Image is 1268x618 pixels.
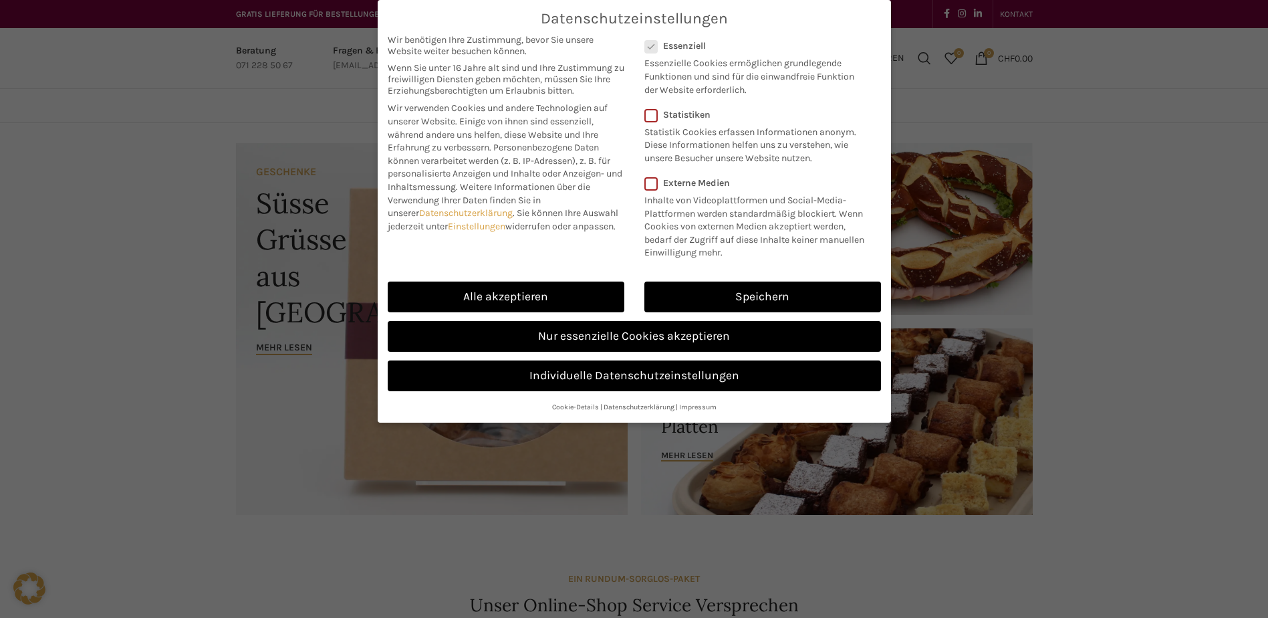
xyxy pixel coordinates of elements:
span: Personenbezogene Daten können verarbeitet werden (z. B. IP-Adressen), z. B. für personalisierte A... [388,142,622,193]
a: Cookie-Details [552,403,599,411]
p: Inhalte von Videoplattformen und Social-Media-Plattformen werden standardmäßig blockiert. Wenn Co... [644,189,872,260]
p: Essenzielle Cookies ermöglichen grundlegende Funktionen und sind für die einwandfreie Funktion de... [644,51,864,96]
a: Impressum [679,403,717,411]
a: Einstellungen [448,221,505,232]
span: Sie können Ihre Auswahl jederzeit unter widerrufen oder anpassen. [388,207,618,232]
a: Individuelle Datenschutzeinstellungen [388,360,881,391]
span: Weitere Informationen über die Verwendung Ihrer Daten finden Sie in unserer . [388,181,590,219]
label: Externe Medien [644,177,872,189]
label: Essenziell [644,40,864,51]
span: Wir benötigen Ihre Zustimmung, bevor Sie unsere Website weiter besuchen können. [388,34,624,57]
a: Alle akzeptieren [388,282,624,312]
span: Wir verwenden Cookies und andere Technologien auf unserer Website. Einige von ihnen sind essenzie... [388,102,608,153]
a: Datenschutzerklärung [419,207,513,219]
a: Nur essenzielle Cookies akzeptieren [388,321,881,352]
p: Statistik Cookies erfassen Informationen anonym. Diese Informationen helfen uns zu verstehen, wie... [644,120,864,165]
span: Wenn Sie unter 16 Jahre alt sind und Ihre Zustimmung zu freiwilligen Diensten geben möchten, müss... [388,62,624,96]
span: Datenschutzeinstellungen [541,10,728,27]
a: Datenschutzerklärung [604,403,674,411]
label: Statistiken [644,109,864,120]
a: Speichern [644,282,881,312]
